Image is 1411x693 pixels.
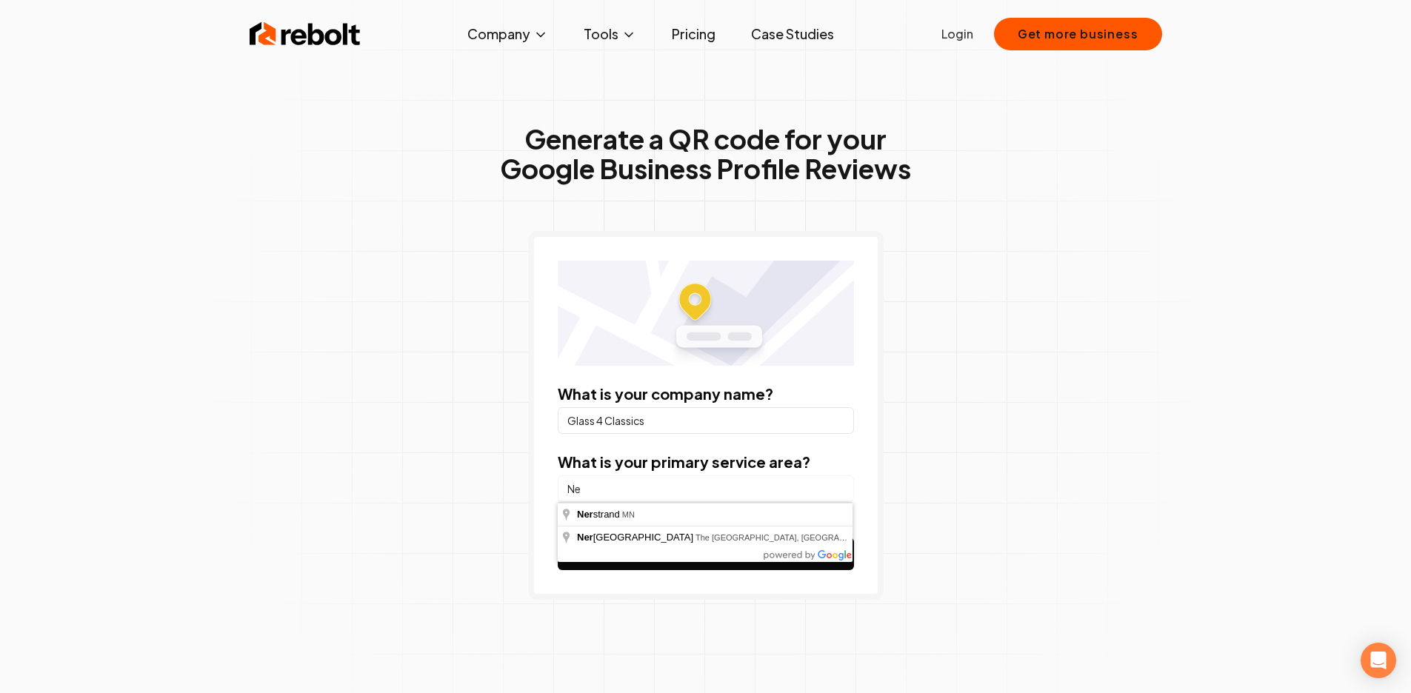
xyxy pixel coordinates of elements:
[941,25,973,43] a: Login
[696,533,886,542] span: The [GEOGRAPHIC_DATA], [GEOGRAPHIC_DATA]
[500,124,911,184] h1: Generate a QR code for your Google Business Profile Reviews
[739,19,846,49] a: Case Studies
[994,18,1162,50] button: Get more business
[577,532,593,543] span: Ner
[577,509,622,520] span: strand
[572,19,648,49] button: Tools
[558,475,854,502] input: City or county or neighborhood
[1361,643,1396,678] div: Open Intercom Messenger
[577,532,696,543] span: [GEOGRAPHIC_DATA]
[250,19,361,49] img: Rebolt Logo
[456,19,560,49] button: Company
[577,509,593,520] span: Ner
[660,19,727,49] a: Pricing
[558,407,854,434] input: Company Name
[558,452,810,471] label: What is your primary service area?
[558,261,854,366] img: Location map
[622,510,635,519] span: MN
[558,384,773,403] label: What is your company name?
